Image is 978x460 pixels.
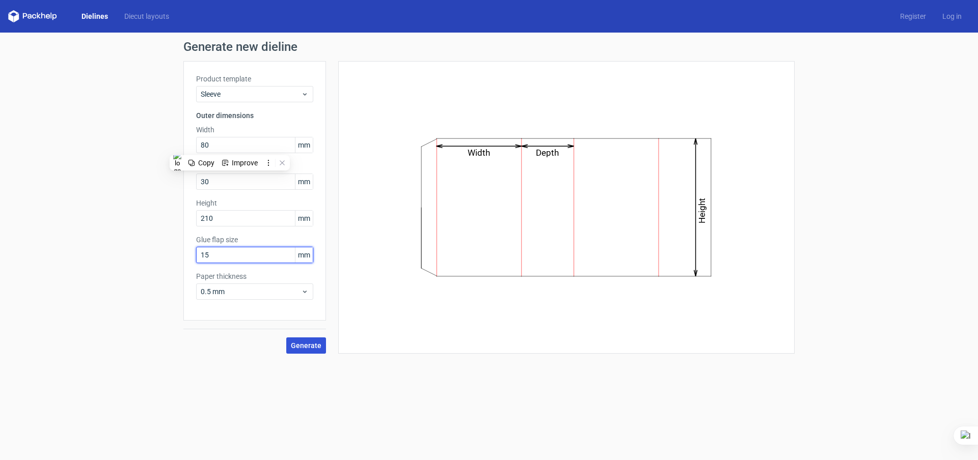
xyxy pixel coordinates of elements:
span: mm [295,247,313,263]
button: Generate [286,337,326,354]
a: Register [892,11,934,21]
span: Sleeve [201,89,301,99]
a: Diecut layouts [116,11,177,21]
label: Height [196,198,313,208]
span: mm [295,174,313,189]
text: Depth [536,148,559,158]
label: Width [196,125,313,135]
a: Log in [934,11,970,21]
span: mm [295,137,313,153]
span: mm [295,211,313,226]
text: Width [468,148,491,158]
text: Height [697,198,708,223]
span: 0.5 mm [201,286,301,297]
label: Paper thickness [196,271,313,281]
a: Dielines [73,11,116,21]
label: Glue flap size [196,235,313,245]
h3: Outer dimensions [196,110,313,121]
label: Product template [196,74,313,84]
h1: Generate new dieline [183,41,795,53]
span: Generate [291,342,321,349]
